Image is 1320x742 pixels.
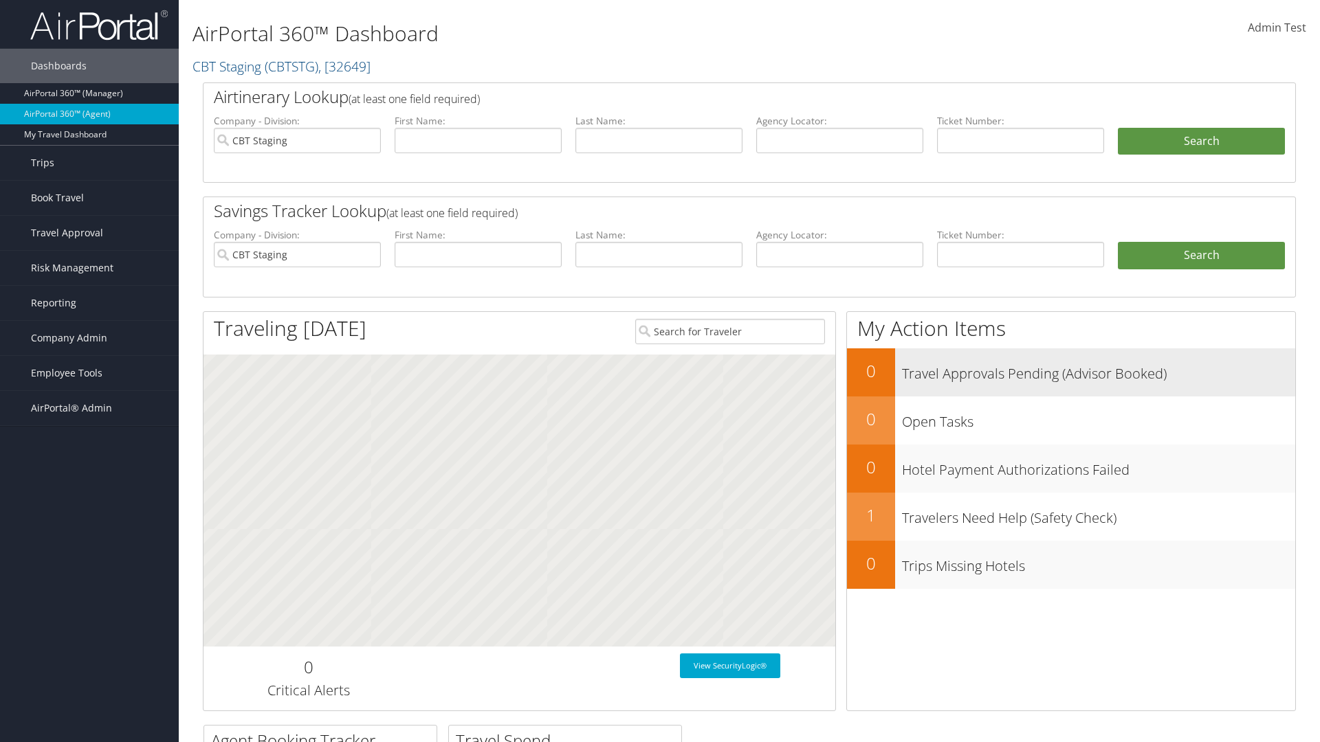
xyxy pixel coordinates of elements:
h1: My Action Items [847,314,1295,343]
h3: Travel Approvals Pending (Advisor Booked) [902,357,1295,383]
span: (at least one field required) [349,91,480,106]
span: Risk Management [31,251,113,285]
a: 0Open Tasks [847,396,1295,445]
label: Agency Locator: [756,114,923,128]
span: Employee Tools [31,356,102,390]
label: Company - Division: [214,228,381,242]
span: Travel Approval [31,216,103,250]
span: AirPortal® Admin [31,391,112,425]
span: Trips [31,146,54,180]
button: Search [1118,128,1285,155]
span: Dashboards [31,49,87,83]
h1: Traveling [DATE] [214,314,366,343]
a: CBT Staging [192,57,371,76]
span: Reporting [31,286,76,320]
label: Ticket Number: [937,114,1104,128]
span: (at least one field required) [386,205,518,221]
h2: 1 [847,504,895,527]
a: 0Trips Missing Hotels [847,541,1295,589]
span: Company Admin [31,321,107,355]
h2: 0 [214,655,404,679]
span: ( CBTSTG ) [265,57,318,76]
a: 0Travel Approvals Pending (Advisor Booked) [847,348,1295,396]
h2: 0 [847,359,895,383]
h3: Critical Alerts [214,681,404,700]
label: First Name: [395,114,562,128]
h1: AirPortal 360™ Dashboard [192,19,935,48]
h3: Open Tasks [902,405,1295,431]
label: First Name: [395,228,562,242]
input: Search for Traveler [635,319,825,344]
h2: 0 [847,456,895,479]
a: View SecurityLogic® [680,653,780,678]
h2: Savings Tracker Lookup [214,199,1194,223]
h2: 0 [847,407,895,431]
span: Book Travel [31,181,84,215]
span: Admin Test [1248,20,1306,35]
label: Agency Locator: [756,228,923,242]
label: Last Name: [575,228,742,242]
label: Last Name: [575,114,742,128]
h3: Hotel Payment Authorizations Failed [902,453,1295,480]
a: 1Travelers Need Help (Safety Check) [847,493,1295,541]
h2: Airtinerary Lookup [214,85,1194,109]
input: search accounts [214,242,381,267]
label: Ticket Number: [937,228,1104,242]
span: , [ 32649 ] [318,57,371,76]
img: airportal-logo.png [30,9,168,41]
h3: Trips Missing Hotels [902,550,1295,576]
a: 0Hotel Payment Authorizations Failed [847,445,1295,493]
a: Admin Test [1248,7,1306,49]
h3: Travelers Need Help (Safety Check) [902,502,1295,528]
label: Company - Division: [214,114,381,128]
h2: 0 [847,552,895,575]
a: Search [1118,242,1285,269]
